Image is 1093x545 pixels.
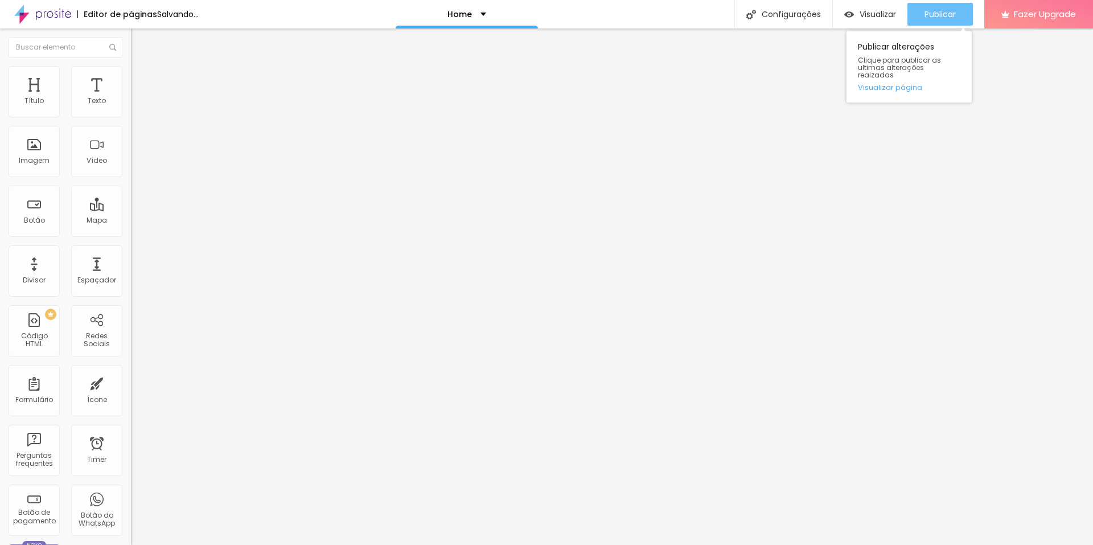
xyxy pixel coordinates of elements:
[1014,9,1076,19] span: Fazer Upgrade
[9,37,122,58] input: Buscar elemento
[19,157,50,165] div: Imagem
[74,511,119,528] div: Botão do WhatsApp
[77,276,116,284] div: Espaçador
[24,97,44,105] div: Título
[860,10,896,19] span: Visualizar
[24,216,45,224] div: Botão
[87,456,106,464] div: Timer
[87,216,107,224] div: Mapa
[77,10,157,18] div: Editor de páginas
[844,10,854,19] img: view-1.svg
[88,97,106,105] div: Texto
[924,10,956,19] span: Publicar
[131,28,1093,545] iframe: Editor
[109,44,116,51] img: Icone
[858,56,960,79] span: Clique para publicar as ultimas alterações reaizadas
[847,31,972,103] div: Publicar alterações
[11,509,56,525] div: Botão de pagamento
[907,3,973,26] button: Publicar
[74,332,119,349] div: Redes Sociais
[11,332,56,349] div: Código HTML
[87,157,107,165] div: Vídeo
[157,10,199,18] div: Salvando...
[858,84,960,91] a: Visualizar página
[87,396,107,404] div: Ícone
[833,3,907,26] button: Visualizar
[23,276,46,284] div: Divisor
[11,452,56,468] div: Perguntas frequentes
[447,10,472,18] p: Home
[746,10,756,19] img: Icone
[15,396,53,404] div: Formulário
